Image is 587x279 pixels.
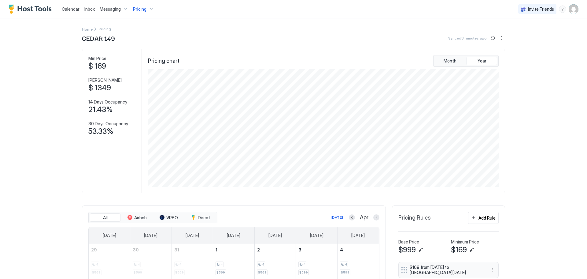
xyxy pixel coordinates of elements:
[166,215,178,221] span: VRBO
[221,227,246,244] a: Wednesday
[349,214,355,221] button: Previous month
[410,265,482,275] span: $169 from [DATE] to [GEOGRAPHIC_DATA][DATE]
[569,4,578,14] div: User profile
[345,227,371,244] a: Saturday
[153,213,184,222] button: VRBO
[227,233,240,238] span: [DATE]
[99,27,111,31] span: Breadcrumb
[138,227,164,244] a: Monday
[82,27,93,32] span: Home
[103,233,116,238] span: [DATE]
[435,57,465,65] button: Month
[299,270,308,274] span: $599
[62,6,79,12] a: Calendar
[330,214,344,221] button: [DATE]
[254,244,296,278] td: April 2, 2026
[489,266,496,273] button: More options
[185,213,216,222] button: Direct
[478,215,496,221] div: Add Rule
[88,62,106,71] span: $ 169
[351,233,365,238] span: [DATE]
[103,215,108,221] span: All
[90,213,120,222] button: All
[373,214,379,221] button: Next month
[444,58,456,64] span: Month
[172,244,213,255] a: March 31, 2026
[144,233,157,238] span: [DATE]
[398,239,419,245] span: Base Price
[88,105,113,114] span: 21.43%
[255,244,296,255] a: April 2, 2026
[337,244,379,278] td: April 4, 2026
[304,227,330,244] a: Friday
[296,244,338,278] td: April 3, 2026
[341,270,349,274] span: $599
[134,215,147,221] span: Airbnb
[172,244,213,278] td: March 31, 2026
[498,34,505,42] button: More options
[258,270,267,274] span: $569
[304,262,305,266] span: 4
[433,55,499,67] div: tab-group
[84,6,95,12] a: Inbox
[221,262,223,266] span: 4
[148,58,179,65] span: Pricing chart
[216,247,217,252] span: 1
[89,244,130,278] td: March 29, 2026
[130,244,172,278] td: March 30, 2026
[88,77,122,83] span: [PERSON_NAME]
[498,34,505,42] div: menu
[174,247,179,252] span: 31
[268,233,282,238] span: [DATE]
[559,6,566,13] div: menu
[100,6,121,12] span: Messaging
[82,26,93,32] div: Breadcrumb
[467,57,497,65] button: Year
[257,247,260,252] span: 2
[298,247,301,252] span: 3
[331,215,343,220] div: [DATE]
[133,6,146,12] span: Pricing
[310,233,323,238] span: [DATE]
[186,233,199,238] span: [DATE]
[216,270,225,274] span: $569
[213,244,254,255] a: April 1, 2026
[338,244,379,255] a: April 4, 2026
[468,246,475,254] button: Edit
[88,83,111,92] span: $ 1349
[198,215,210,221] span: Direct
[489,34,497,42] button: Sync prices
[478,58,486,64] span: Year
[213,244,255,278] td: April 1, 2026
[133,247,139,252] span: 30
[262,262,264,266] span: 4
[82,33,115,43] span: CEDAR 149
[122,213,152,222] button: Airbnb
[88,56,106,61] span: Min Price
[130,244,172,255] a: March 30, 2026
[91,247,97,252] span: 29
[97,227,122,244] a: Sunday
[296,244,337,255] a: April 3, 2026
[9,5,54,14] a: Host Tools Logo
[468,212,499,224] button: Add Rule
[88,127,113,136] span: 53.33%
[417,246,424,254] button: Edit
[88,99,127,105] span: 14 Days Occupancy
[89,244,130,255] a: March 29, 2026
[340,247,343,252] span: 4
[448,36,487,40] span: Synced 3 minutes ago
[345,262,347,266] span: 4
[82,26,93,32] a: Home
[262,227,288,244] a: Thursday
[88,121,128,126] span: 30 Days Occupancy
[88,212,217,224] div: tab-group
[451,245,467,254] span: $169
[489,266,496,273] div: menu
[398,245,416,254] span: $999
[179,227,205,244] a: Tuesday
[528,6,554,12] span: Invite Friends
